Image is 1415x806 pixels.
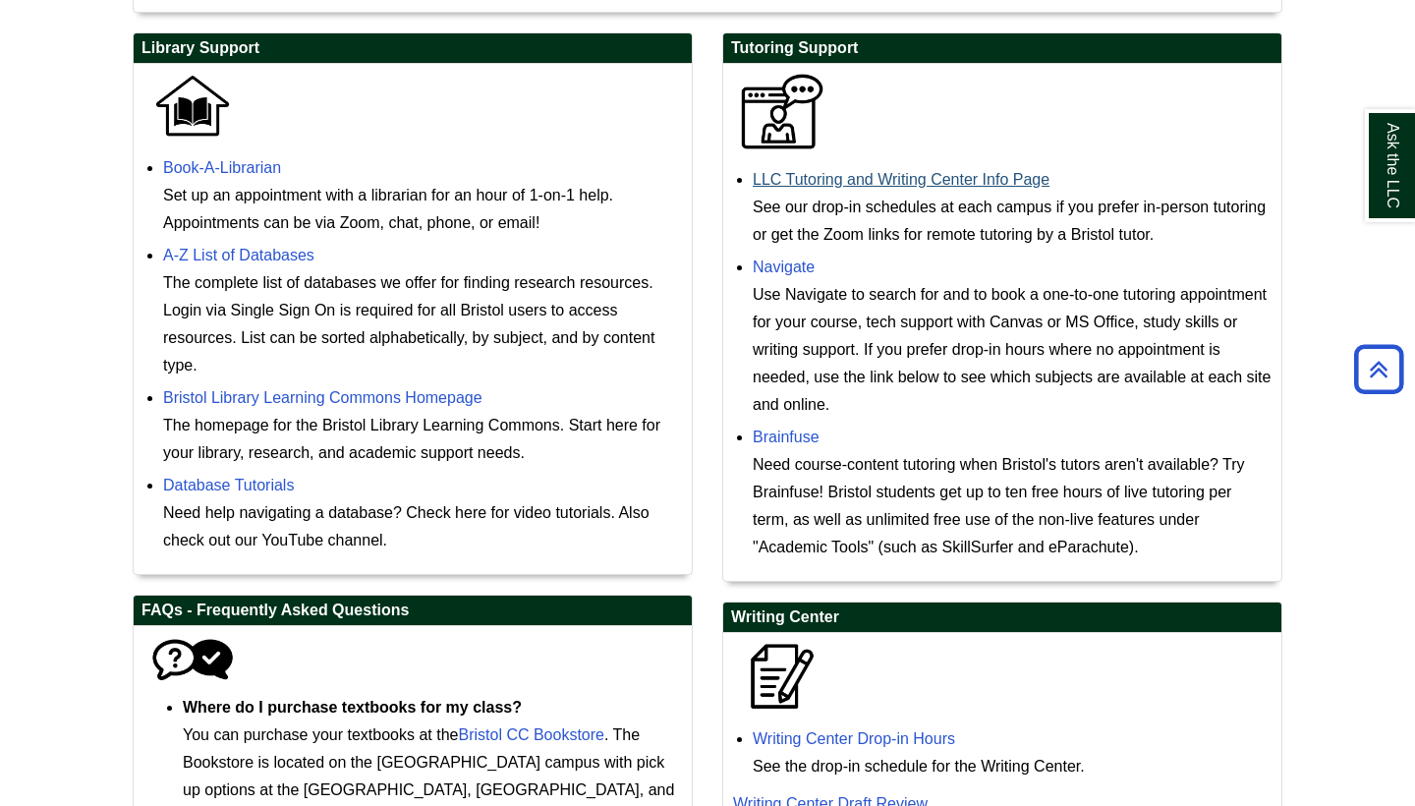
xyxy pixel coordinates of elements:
[723,33,1281,64] h2: Tutoring Support
[163,269,682,379] div: The complete list of databases we offer for finding research resources. Login via Single Sign On ...
[163,412,682,467] div: The homepage for the Bristol Library Learning Commons. Start here for your library, research, and...
[753,281,1272,419] div: Use Navigate to search for and to book a one-to-one tutoring appointment for your course, tech su...
[1347,356,1410,382] a: Back to Top
[753,753,1272,780] div: See the drop-in schedule for the Writing Center.
[163,182,682,237] div: Set up an appointment with a librarian for an hour of 1-on-1 help. Appointments can be via Zoom, ...
[753,171,1049,188] a: LLC Tutoring and Writing Center Info Page
[753,730,955,747] a: Writing Center Drop-in Hours
[183,699,522,716] strong: Where do I purchase textbooks for my class?
[163,477,294,493] a: Database Tutorials
[134,596,692,626] h2: FAQs - Frequently Asked Questions
[163,247,314,263] a: A-Z List of Databases
[163,499,682,554] div: Need help navigating a database? Check here for video tutorials. Also check out our YouTube channel.
[163,159,281,176] a: Book-A-Librarian
[753,259,815,275] a: Navigate
[753,451,1272,561] div: Need course-content tutoring when Bristol's tutors aren't available? Try Brainfuse! Bristol stude...
[723,603,1281,633] h2: Writing Center
[458,726,604,743] a: Bristol CC Bookstore
[753,429,820,445] a: Brainfuse
[134,33,692,64] h2: Library Support
[753,194,1272,249] div: See our drop-in schedules at each campus if you prefer in-person tutoring or get the Zoom links f...
[163,389,482,406] a: Bristol Library Learning Commons Homepage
